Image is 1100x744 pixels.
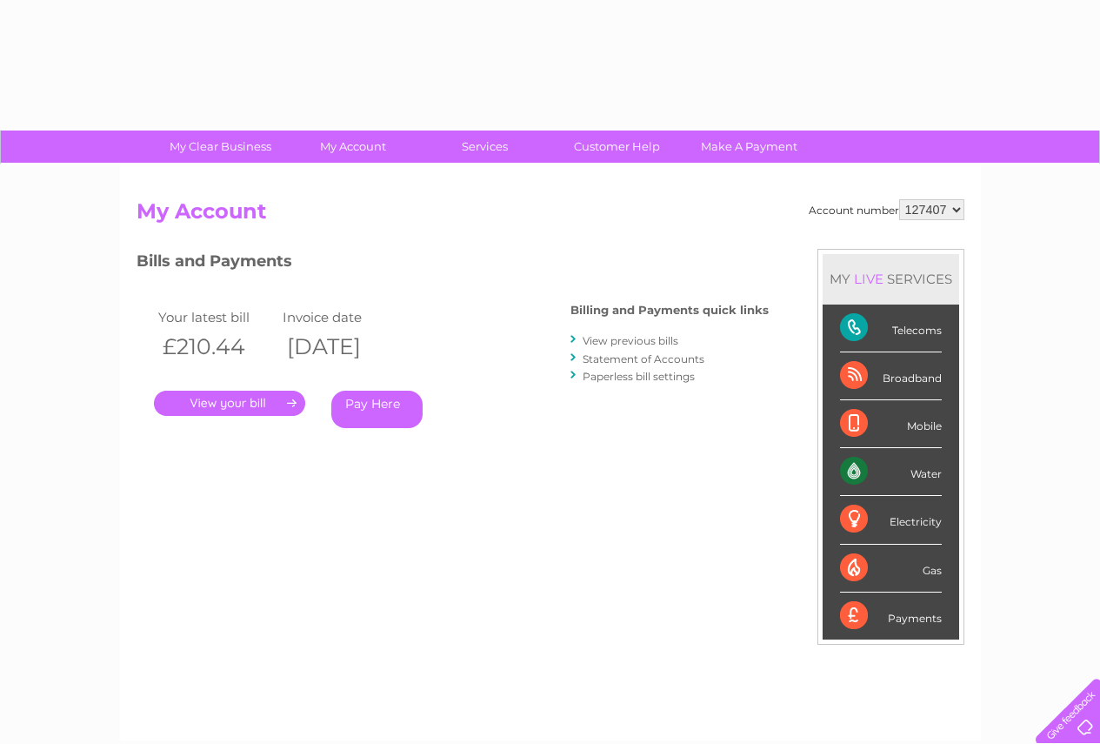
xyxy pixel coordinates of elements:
[840,352,942,400] div: Broadband
[809,199,964,220] div: Account number
[840,305,942,352] div: Telecoms
[331,391,423,428] a: Pay Here
[413,131,557,163] a: Services
[840,593,942,640] div: Payments
[137,249,769,279] h3: Bills and Payments
[583,352,704,365] a: Statement of Accounts
[154,305,279,329] td: Your latest bill
[570,304,769,317] h4: Billing and Payments quick links
[281,131,424,163] a: My Account
[149,131,292,163] a: My Clear Business
[583,334,678,347] a: View previous bills
[545,131,689,163] a: Customer Help
[840,448,942,496] div: Water
[677,131,821,163] a: Make A Payment
[840,496,942,544] div: Electricity
[583,370,695,383] a: Paperless bill settings
[278,329,403,365] th: [DATE]
[154,329,279,365] th: £210.44
[137,199,964,232] h2: My Account
[278,305,403,329] td: Invoice date
[850,271,887,287] div: LIVE
[823,254,959,304] div: MY SERVICES
[154,391,305,416] a: .
[840,545,942,593] div: Gas
[840,400,942,448] div: Mobile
